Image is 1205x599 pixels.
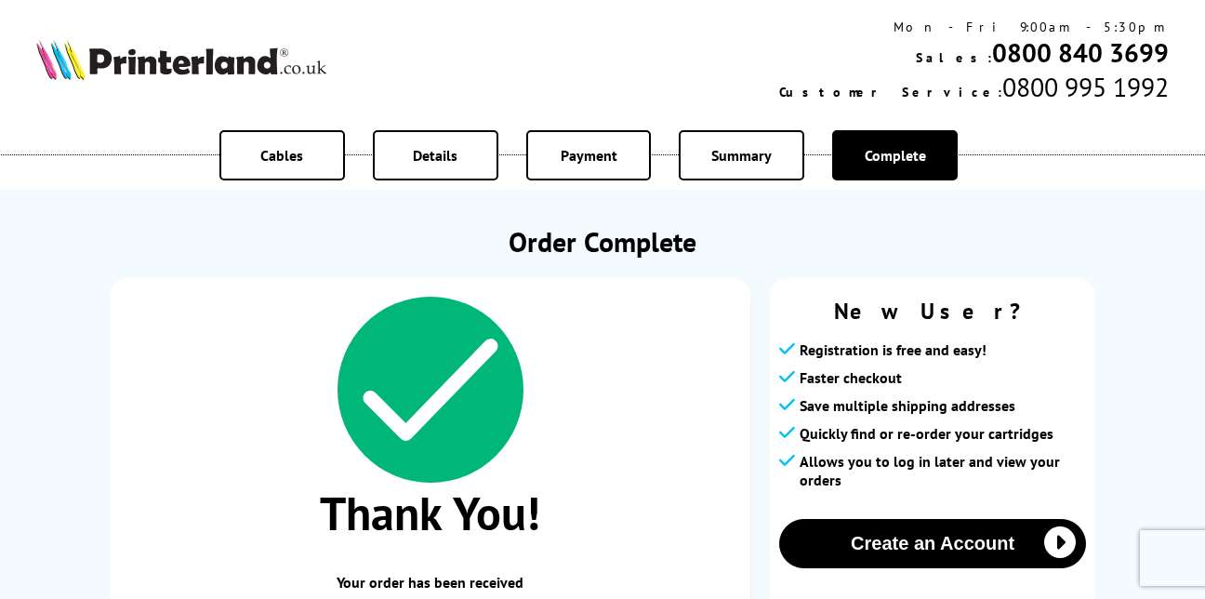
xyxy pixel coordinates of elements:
div: Mon - Fri 9:00am - 5:30pm [779,19,1169,35]
span: Save multiple shipping addresses [800,396,1015,415]
span: Cables [260,146,303,165]
button: Create an Account [779,519,1086,568]
span: Allows you to log in later and view your orders [800,452,1086,489]
a: 0800 840 3699 [992,35,1169,70]
span: Summary [711,146,772,165]
span: Details [413,146,457,165]
span: 0800 995 1992 [1002,70,1169,104]
span: Quickly find or re-order your cartridges [800,424,1053,443]
span: Complete [865,146,926,165]
h1: Order Complete [110,223,1095,260]
span: Thank You! [128,483,732,543]
span: New User? [779,297,1086,326]
img: Printerland Logo [36,39,326,80]
span: Sales: [916,49,992,66]
span: Registration is free and easy! [800,340,987,359]
span: Customer Service: [779,84,1002,100]
span: Faster checkout [800,368,902,387]
span: Payment [561,146,617,165]
span: Your order has been received [128,573,732,592]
